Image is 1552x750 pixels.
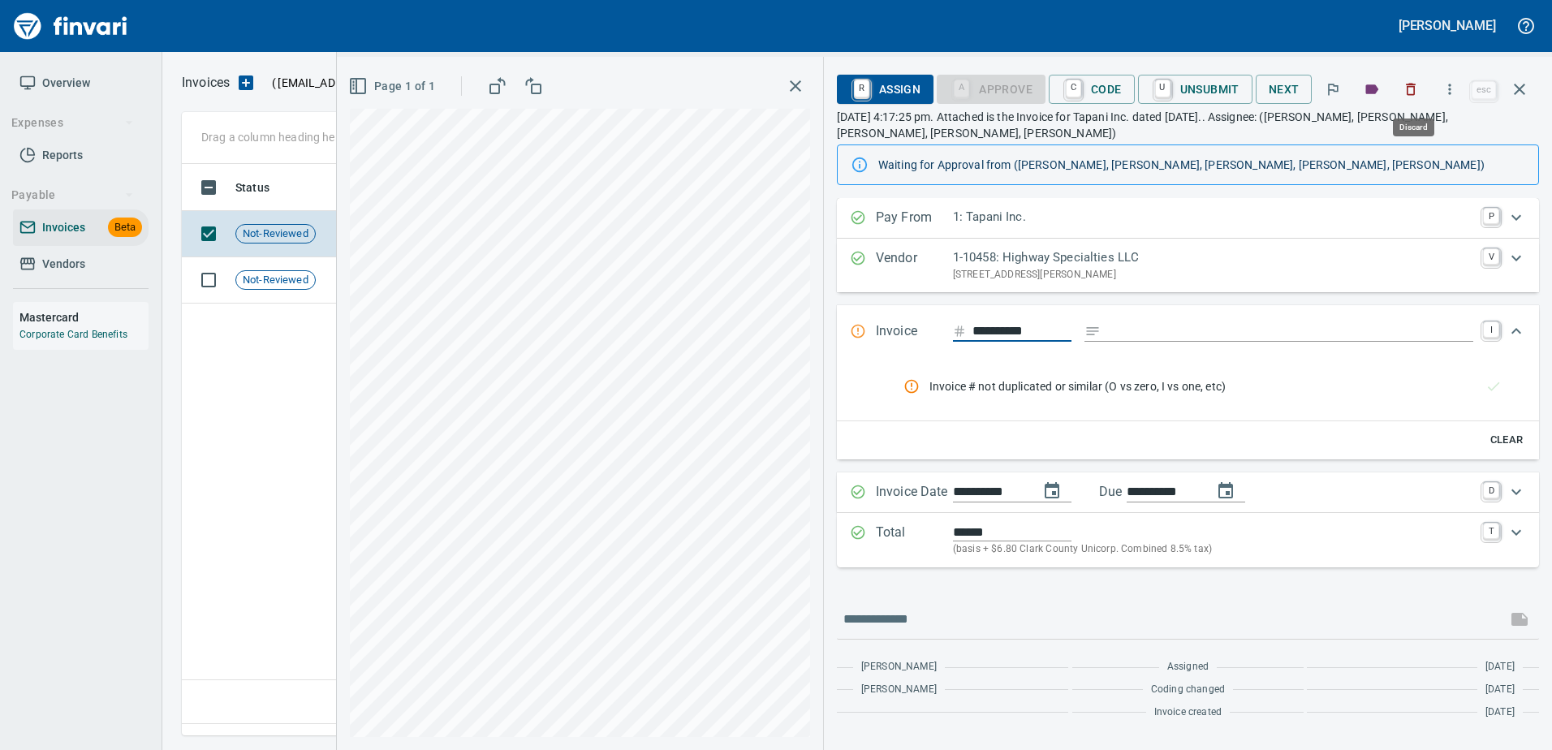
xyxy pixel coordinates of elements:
a: D [1483,482,1499,498]
a: C [1066,80,1081,97]
a: R [854,80,869,97]
span: Not-Reviewed [236,273,315,288]
span: Vendors [42,254,85,274]
p: Due [1099,482,1176,502]
a: esc [1472,81,1496,99]
span: Not-Reviewed [236,226,315,242]
span: Unsubmit [1151,75,1239,103]
span: Payable [11,185,134,205]
button: Payable [5,180,140,210]
span: Close invoice [1468,70,1539,109]
div: Expand [837,198,1539,239]
button: CCode [1049,75,1135,104]
div: Expand [837,513,1539,567]
svg: Invoice number [953,321,966,341]
p: 1: Tapani Inc. [953,208,1473,226]
button: change date [1033,472,1071,511]
a: Corporate Card Benefits [19,329,127,340]
span: Expenses [11,113,134,133]
a: P [1483,208,1499,224]
button: Page 1 of 1 [345,71,442,101]
p: Invoice [876,321,953,343]
button: Upload an Invoice [230,73,262,93]
button: UUnsubmit [1138,75,1252,104]
a: Overview [13,65,149,101]
p: 1-10458: Highway Specialties LLC [953,248,1473,267]
a: U [1155,80,1170,97]
a: Reports [13,137,149,174]
button: [PERSON_NAME] [1395,13,1500,38]
a: Vendors [13,246,149,282]
span: [DATE] [1485,659,1515,675]
a: I [1483,321,1499,338]
p: Pay From [876,208,953,229]
span: [PERSON_NAME] [861,682,937,698]
div: Expand [837,472,1539,513]
p: [STREET_ADDRESS][PERSON_NAME] [953,267,1473,283]
span: [DATE] [1485,705,1515,721]
span: Status [235,178,291,197]
span: This records your message into the invoice and notifies anyone mentioned [1500,600,1539,639]
p: Vendor [876,248,953,282]
span: Next [1269,80,1300,100]
h5: [PERSON_NAME] [1399,17,1496,34]
p: Invoice Date [876,482,953,503]
button: Next [1256,75,1313,105]
p: Invoices [182,73,230,93]
h6: Mastercard [19,308,149,326]
span: Reports [42,145,83,166]
span: Assign [850,75,920,103]
span: Coding changed [1151,682,1225,698]
span: Page 1 of 1 [351,76,435,97]
span: [EMAIL_ADDRESS][DOMAIN_NAME] [276,75,463,91]
p: [DATE] 4:17:25 pm. Attached is the Invoice for Tapani Inc. dated [DATE].. Assignee: ([PERSON_NAME... [837,109,1539,141]
button: Clear [1481,428,1533,453]
div: Expand [837,359,1539,459]
div: Coding Required [937,80,1045,94]
span: Invoice created [1154,705,1222,721]
button: More [1432,71,1468,107]
span: Beta [108,218,142,237]
span: [PERSON_NAME] [861,659,937,675]
span: [DATE] [1485,682,1515,698]
p: Drag a column heading here to group the table [201,129,439,145]
nav: rules from agents [890,365,1526,407]
p: Total [876,523,953,558]
button: RAssign [837,75,933,104]
span: Overview [42,73,90,93]
span: Status [235,178,269,197]
nav: breadcrumb [182,73,230,93]
div: Expand [837,239,1539,292]
div: Waiting for Approval from ([PERSON_NAME], [PERSON_NAME], [PERSON_NAME], [PERSON_NAME], [PERSON_NA... [878,150,1525,179]
span: Assigned [1167,659,1209,675]
span: Code [1062,75,1122,103]
span: Clear [1485,431,1528,450]
span: Invoices [42,218,85,238]
a: T [1483,523,1499,539]
a: V [1483,248,1499,265]
a: InvoicesBeta [13,209,149,246]
button: Expenses [5,108,140,138]
p: (basis + $6.80 Clark County Unicorp. Combined 8.5% tax) [953,541,1473,558]
svg: Invoice description [1084,323,1101,339]
img: Finvari [10,6,131,45]
span: Invoice # not duplicated or similar (O vs zero, I vs one, etc) [929,378,1487,394]
button: change due date [1206,472,1245,511]
p: ( ) [262,75,468,91]
div: Expand [837,305,1539,359]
